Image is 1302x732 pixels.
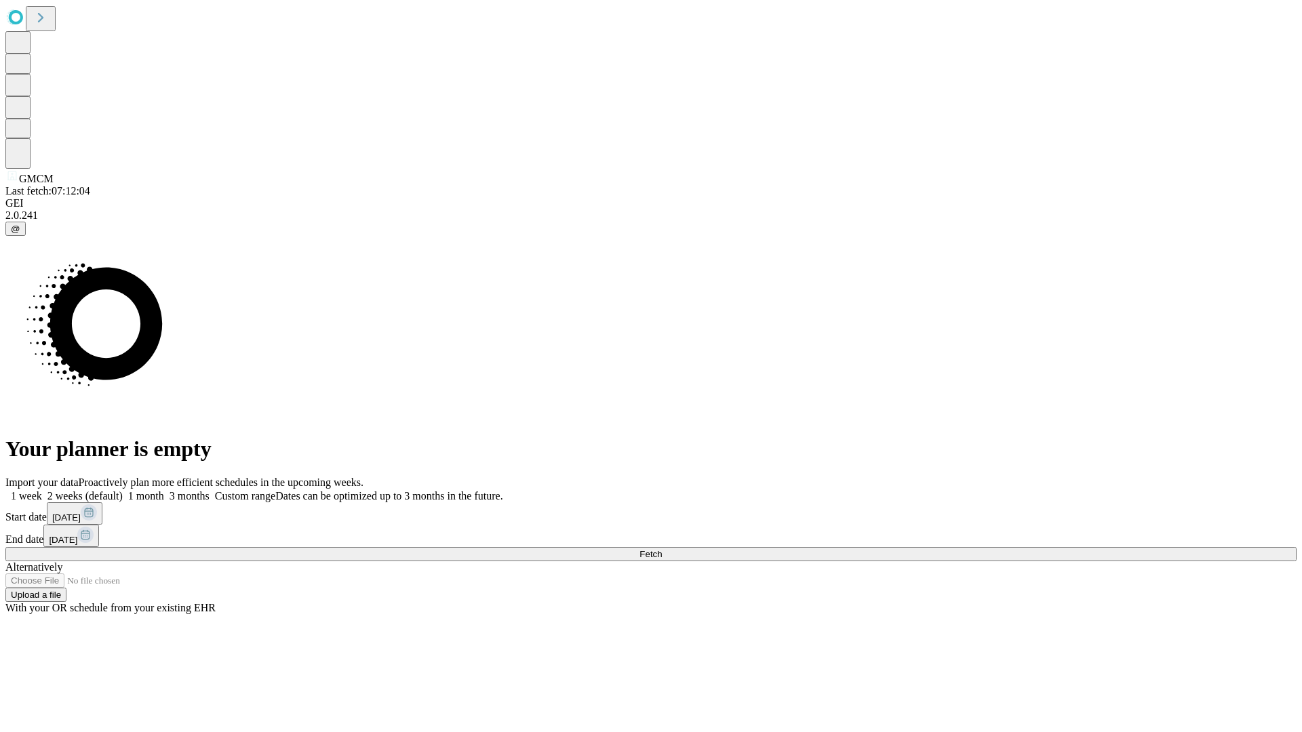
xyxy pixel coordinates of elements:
[19,173,54,184] span: GMCM
[5,197,1297,209] div: GEI
[639,549,662,559] span: Fetch
[128,490,164,502] span: 1 month
[43,525,99,547] button: [DATE]
[5,222,26,236] button: @
[79,476,363,488] span: Proactively plan more efficient schedules in the upcoming weeks.
[170,490,210,502] span: 3 months
[47,502,102,525] button: [DATE]
[5,561,62,573] span: Alternatively
[5,436,1297,462] h1: Your planner is empty
[5,502,1297,525] div: Start date
[5,602,216,613] span: With your OR schedule from your existing EHR
[49,535,77,545] span: [DATE]
[5,525,1297,547] div: End date
[5,185,90,197] span: Last fetch: 07:12:04
[275,490,502,502] span: Dates can be optimized up to 3 months in the future.
[47,490,123,502] span: 2 weeks (default)
[5,209,1297,222] div: 2.0.241
[52,512,81,523] span: [DATE]
[5,476,79,488] span: Import your data
[11,490,42,502] span: 1 week
[11,224,20,234] span: @
[5,588,66,602] button: Upload a file
[5,547,1297,561] button: Fetch
[215,490,275,502] span: Custom range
